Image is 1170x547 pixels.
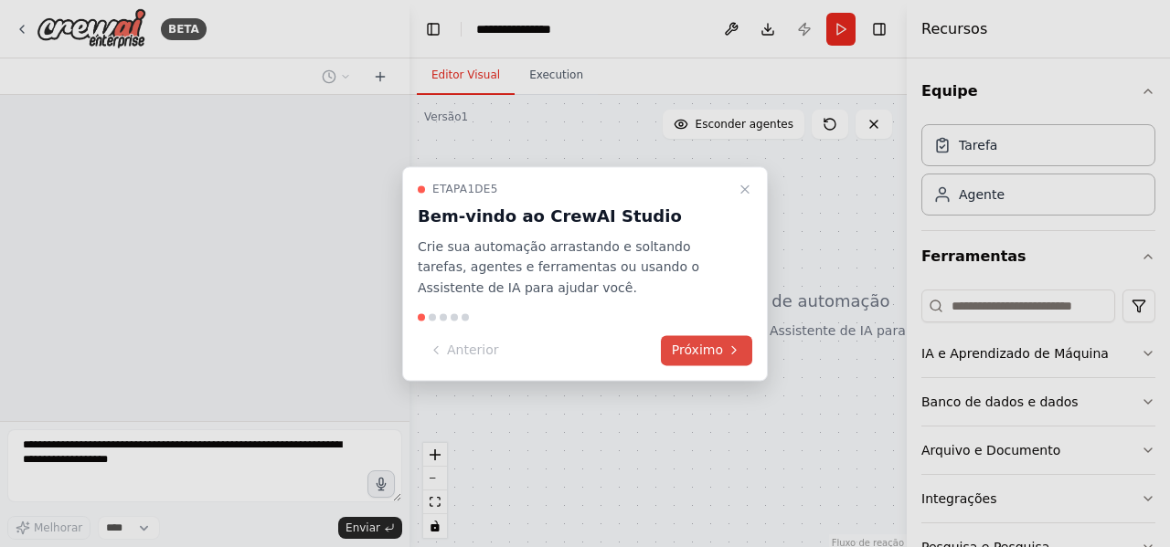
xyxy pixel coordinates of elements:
[474,183,490,195] font: de
[420,16,446,42] button: Ocultar barra lateral esquerda
[418,239,699,296] font: Crie sua automação arrastando e soltando tarefas, agentes e ferramentas ou usando o Assistente de...
[467,183,474,195] font: 1
[661,335,752,365] button: Próximo
[672,342,723,357] font: Próximo
[418,206,682,226] font: Bem-vindo ao CrewAI Studio
[418,335,510,365] button: Anterior
[432,183,467,195] font: Etapa
[447,342,499,357] font: Anterior
[734,178,756,200] button: Passo a passo detalhado
[491,183,498,195] font: 5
